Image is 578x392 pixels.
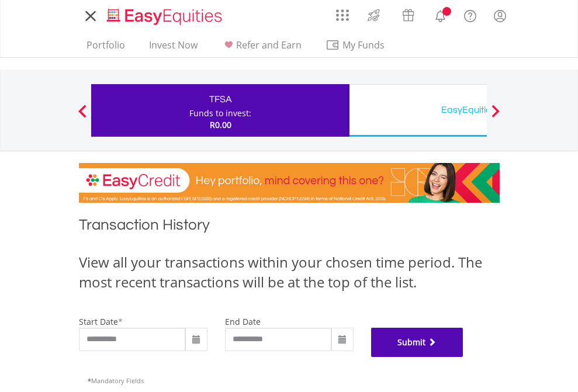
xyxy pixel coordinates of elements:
[79,214,500,241] h1: Transaction History
[225,316,261,327] label: end date
[98,91,342,107] div: TFSA
[88,376,144,385] span: Mandatory Fields
[210,119,231,130] span: R0.00
[71,110,94,122] button: Previous
[79,252,500,293] div: View all your transactions within your chosen time period. The most recent transactions will be a...
[82,39,130,57] a: Portfolio
[336,9,349,22] img: grid-menu-icon.svg
[425,3,455,26] a: Notifications
[189,107,251,119] div: Funds to invest:
[236,39,302,51] span: Refer and Earn
[399,6,418,25] img: vouchers-v2.svg
[217,39,306,57] a: Refer and Earn
[485,3,515,29] a: My Profile
[144,39,202,57] a: Invest Now
[79,163,500,203] img: EasyCredit Promotion Banner
[105,7,227,26] img: EasyEquities_Logo.png
[371,328,463,357] button: Submit
[79,316,118,327] label: start date
[391,3,425,25] a: Vouchers
[102,3,227,26] a: Home page
[326,37,402,53] span: My Funds
[484,110,507,122] button: Next
[364,6,383,25] img: thrive-v2.svg
[455,3,485,26] a: FAQ's and Support
[328,3,357,22] a: AppsGrid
